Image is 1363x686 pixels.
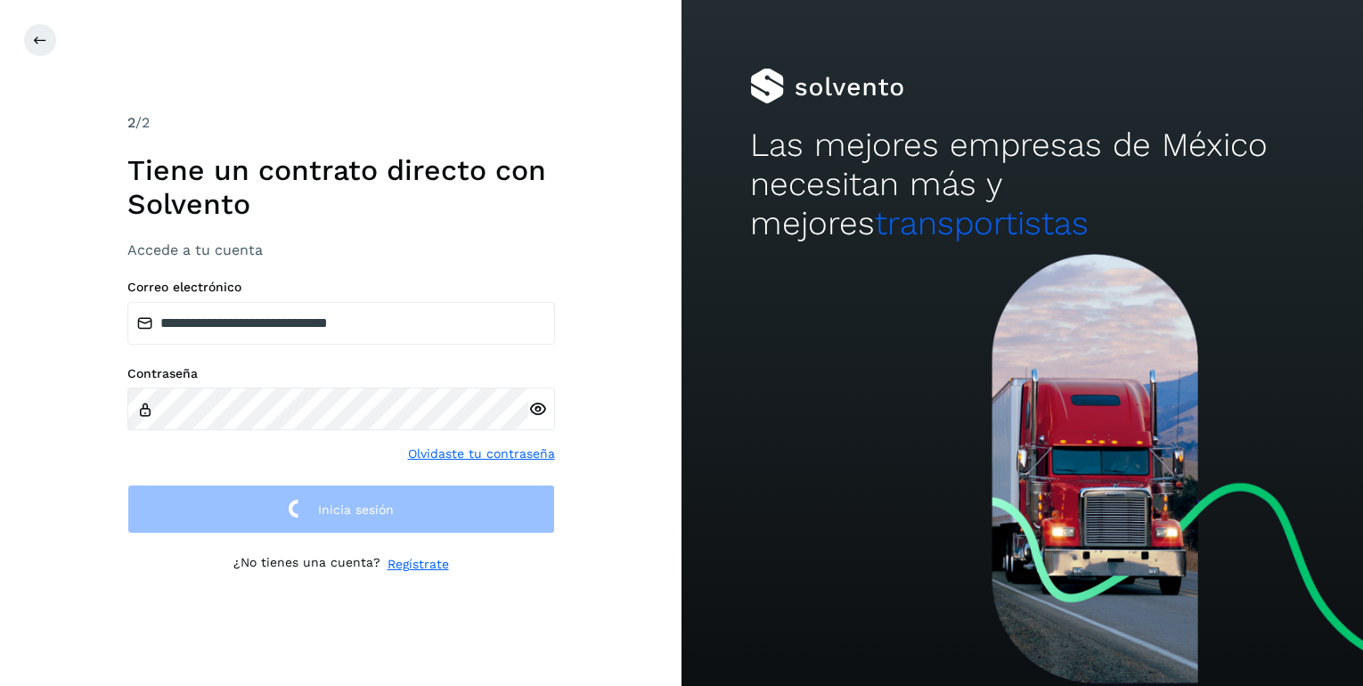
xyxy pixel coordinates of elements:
h2: Las mejores empresas de México necesitan más y mejores [750,126,1295,244]
h3: Accede a tu cuenta [127,241,555,258]
p: ¿No tienes una cuenta? [233,555,380,574]
label: Correo electrónico [127,280,555,295]
h1: Tiene un contrato directo con Solvento [127,153,555,222]
span: transportistas [875,204,1089,242]
span: 2 [127,114,135,131]
div: /2 [127,112,555,134]
label: Contraseña [127,366,555,381]
a: Regístrate [388,555,449,574]
span: Inicia sesión [318,503,394,516]
button: Inicia sesión [127,485,555,534]
a: Olvidaste tu contraseña [408,445,555,463]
